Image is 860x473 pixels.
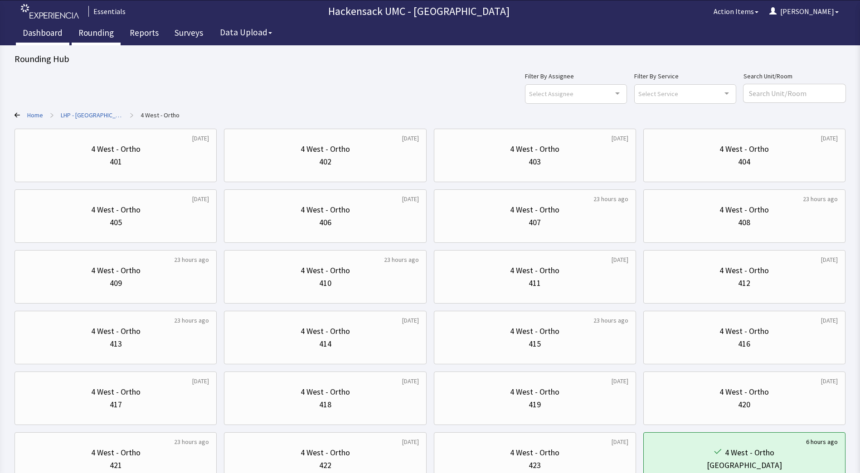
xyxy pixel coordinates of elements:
div: 4 West - Ortho [301,264,350,277]
span: Select Assignee [529,88,573,99]
div: 406 [319,216,331,229]
label: Filter By Service [634,71,736,82]
div: 4 West - Ortho [91,264,141,277]
div: [DATE] [612,255,628,264]
div: 4 West - Ortho [301,446,350,459]
div: [DATE] [821,255,838,264]
span: Select Service [638,88,678,99]
div: 418 [319,398,331,411]
div: [DATE] [402,194,419,203]
div: 403 [529,155,541,168]
div: 4 West - Ortho [91,386,141,398]
a: Reports [123,23,165,45]
div: 417 [110,398,122,411]
div: 415 [529,338,541,350]
div: [DATE] [192,376,209,386]
div: 4 West - Ortho [719,143,769,155]
div: 4 West - Ortho [91,203,141,216]
div: 4 West - Ortho [719,264,769,277]
div: 4 West - Ortho [719,203,769,216]
div: 4 West - Ortho [510,264,559,277]
div: 4 West - Ortho [719,386,769,398]
div: 422 [319,459,331,472]
div: 4 West - Ortho [510,325,559,338]
div: [DATE] [612,376,628,386]
div: 419 [529,398,541,411]
div: 411 [529,277,541,290]
a: Home [27,111,43,120]
div: [DATE] [821,316,838,325]
button: Data Upload [214,24,277,41]
div: 23 hours ago [593,316,628,325]
input: Search Unit/Room [743,84,845,102]
div: 4 West - Ortho [510,203,559,216]
button: [PERSON_NAME] [764,2,844,20]
div: 423 [529,459,541,472]
div: 23 hours ago [174,316,209,325]
label: Filter By Assignee [525,71,627,82]
p: Hackensack UMC - [GEOGRAPHIC_DATA] [129,4,708,19]
label: Search Unit/Room [743,71,845,82]
div: 405 [110,216,122,229]
div: 4 West - Ortho [301,386,350,398]
div: 416 [738,338,750,350]
div: 4 West - Ortho [91,446,141,459]
div: 404 [738,155,750,168]
div: 4 West - Ortho [719,325,769,338]
div: 4 West - Ortho [91,325,141,338]
div: Essentials [88,6,126,17]
div: 23 hours ago [174,437,209,446]
a: LHP - Pascack Valley [61,111,123,120]
div: 408 [738,216,750,229]
div: 407 [529,216,541,229]
div: 23 hours ago [593,194,628,203]
div: 410 [319,277,331,290]
div: 402 [319,155,331,168]
div: 421 [110,459,122,472]
div: [DATE] [192,194,209,203]
a: 4 West - Ortho [141,111,180,120]
div: 4 West - Ortho [510,143,559,155]
div: [DATE] [612,437,628,446]
div: [GEOGRAPHIC_DATA] [707,459,782,472]
div: 401 [110,155,122,168]
div: 409 [110,277,122,290]
div: [DATE] [821,134,838,143]
img: experiencia_logo.png [21,4,79,19]
div: 4 West - Ortho [725,446,774,459]
button: Action Items [708,2,764,20]
div: 4 West - Ortho [301,203,350,216]
a: Rounding [72,23,121,45]
div: 413 [110,338,122,350]
div: [DATE] [821,376,838,386]
div: 4 West - Ortho [510,386,559,398]
a: Surveys [168,23,210,45]
div: [DATE] [402,376,419,386]
div: 412 [738,277,750,290]
a: Dashboard [16,23,69,45]
div: 4 West - Ortho [91,143,141,155]
div: 414 [319,338,331,350]
div: Rounding Hub [15,53,845,65]
div: 4 West - Ortho [301,143,350,155]
div: [DATE] [192,134,209,143]
div: 23 hours ago [384,255,419,264]
div: 420 [738,398,750,411]
div: [DATE] [402,437,419,446]
div: [DATE] [402,134,419,143]
span: > [50,106,53,124]
div: [DATE] [402,316,419,325]
span: > [130,106,133,124]
div: 4 West - Ortho [301,325,350,338]
div: 4 West - Ortho [510,446,559,459]
div: [DATE] [612,134,628,143]
div: 23 hours ago [174,255,209,264]
div: 23 hours ago [803,194,838,203]
div: 6 hours ago [806,437,838,446]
